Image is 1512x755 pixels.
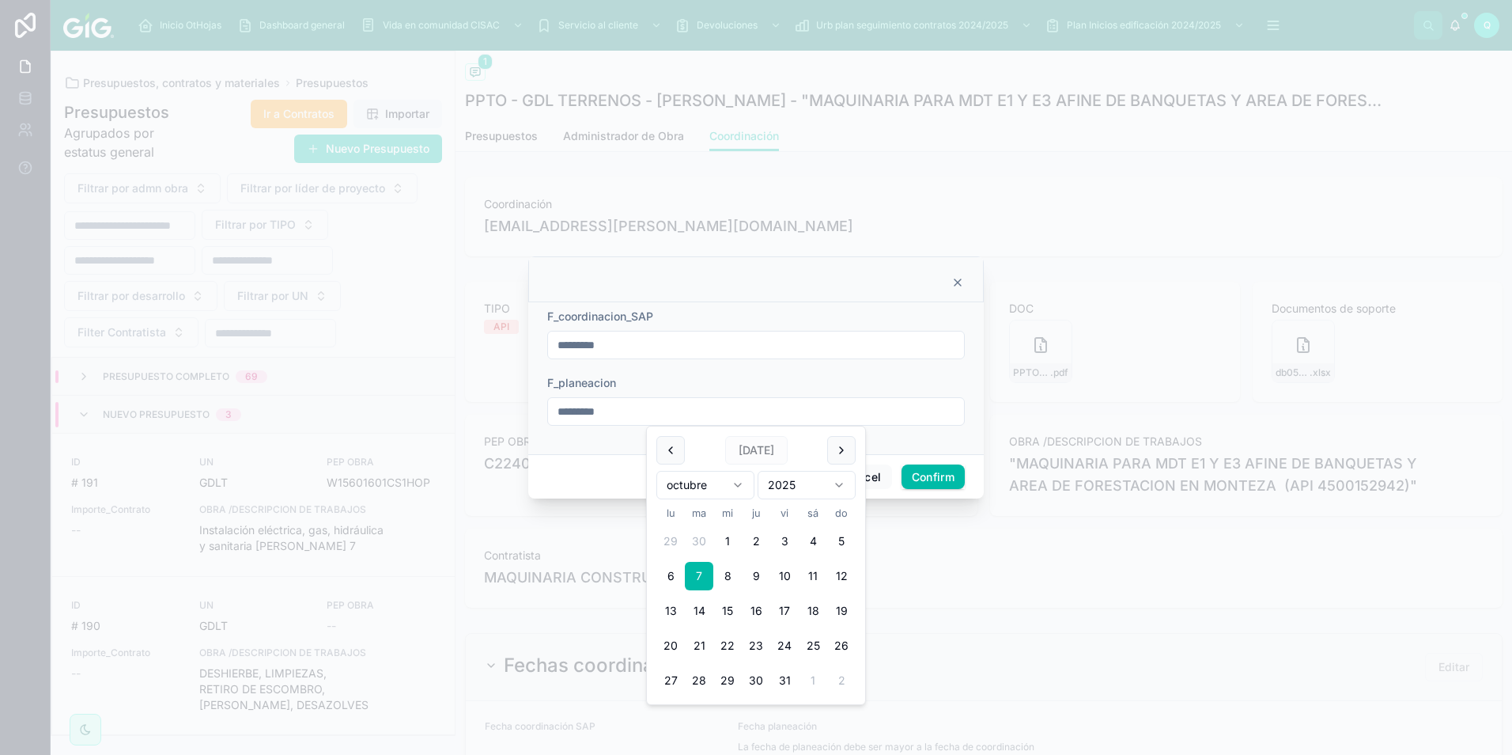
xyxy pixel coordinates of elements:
[547,376,616,389] span: F_planeacion
[902,465,965,490] button: Confirm
[742,597,770,625] button: jueves, 16 de octubre de 2025
[656,666,685,695] button: lunes, 27 de octubre de 2025
[827,562,856,590] button: domingo, 12 de octubre de 2025
[656,506,856,695] table: octubre 2025
[742,666,770,695] button: jueves, 30 de octubre de 2025
[770,527,799,556] button: viernes, 3 de octubre de 2025
[742,562,770,590] button: jueves, 9 de octubre de 2025
[713,666,742,695] button: miércoles, 29 de octubre de 2025
[656,562,685,590] button: lunes, 6 de octubre de 2025
[685,506,713,521] th: martes
[827,506,856,521] th: domingo
[742,632,770,660] button: jueves, 23 de octubre de 2025
[770,632,799,660] button: viernes, 24 de octubre de 2025
[713,597,742,625] button: miércoles, 15 de octubre de 2025
[770,562,799,590] button: viernes, 10 de octubre de 2025
[827,666,856,695] button: domingo, 2 de noviembre de 2025
[547,309,653,323] span: F_coordinacion_SAP
[685,666,713,695] button: martes, 28 de octubre de 2025
[770,666,799,695] button: viernes, 31 de octubre de 2025
[685,597,713,625] button: martes, 14 de octubre de 2025
[656,506,685,521] th: lunes
[656,527,685,556] button: lunes, 29 de septiembre de 2025
[713,506,742,521] th: miércoles
[799,562,827,590] button: sábado, 11 de octubre de 2025
[827,597,856,625] button: domingo, 19 de octubre de 2025
[770,506,799,521] th: viernes
[827,527,856,556] button: domingo, 5 de octubre de 2025
[799,527,827,556] button: sábado, 4 de octubre de 2025
[742,527,770,556] button: jueves, 2 de octubre de 2025
[656,632,685,660] button: lunes, 20 de octubre de 2025
[827,632,856,660] button: domingo, 26 de octubre de 2025
[713,632,742,660] button: miércoles, 22 de octubre de 2025
[770,597,799,625] button: viernes, 17 de octubre de 2025
[713,562,742,590] button: miércoles, 8 de octubre de 2025
[799,666,827,695] button: sábado, 1 de noviembre de 2025
[685,527,713,556] button: martes, 30 de septiembre de 2025
[656,597,685,625] button: lunes, 13 de octubre de 2025
[685,632,713,660] button: martes, 21 de octubre de 2025
[685,562,713,590] button: Today, martes, 7 de octubre de 2025, selected
[799,632,827,660] button: sábado, 25 de octubre de 2025
[799,597,827,625] button: sábado, 18 de octubre de 2025
[713,527,742,556] button: miércoles, 1 de octubre de 2025
[742,506,770,521] th: jueves
[799,506,827,521] th: sábado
